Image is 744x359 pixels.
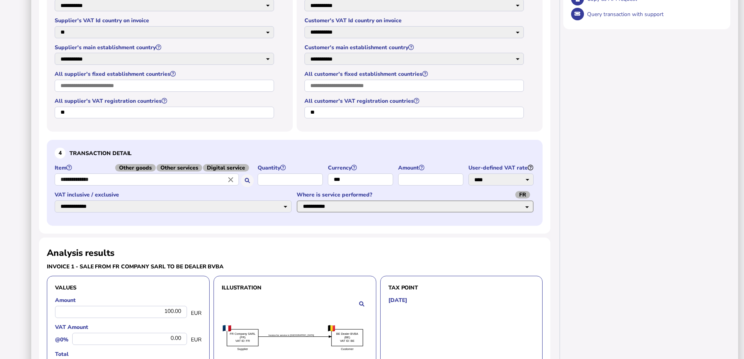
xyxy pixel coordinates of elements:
label: User-defined VAT rate [468,164,535,171]
label: Currency [328,164,394,171]
h3: Illustration [222,284,368,291]
label: All customer's fixed establishment countries [304,70,525,78]
text: Customer [341,348,354,351]
label: All supplier's fixed establishment countries [55,70,275,78]
label: Customer's VAT Id country on invoice [304,17,525,24]
label: Item [55,164,254,171]
text: BE Dealer BVBA [336,332,358,336]
span: FR [515,191,530,198]
h3: Invoice 1 - sale from FR Company SARL to BE Dealer BVBA [47,263,293,270]
text: (FR) [240,336,246,339]
text: Supplier [237,348,248,351]
label: Supplier's VAT Id country on invoice [55,17,275,24]
label: VAT inclusive / exclusive [55,191,293,198]
button: Search for an item by HS code or use natural language description [241,174,254,187]
text: VAT ID: FR [235,339,250,343]
text: (BE) [344,336,351,339]
div: 4 [55,148,66,159]
label: Customer's main establishment country [304,44,525,51]
span: Digital service [203,164,249,171]
text: VAT ID: BE [340,339,354,343]
span: EUR [191,336,201,343]
label: Where is service performed? [297,191,535,198]
h3: Transaction detail [55,148,535,159]
h2: Analysis results [47,247,114,259]
section: Define the item, and answer additional questions [47,140,543,225]
text: FR Company SARL [230,332,255,336]
label: Quantity [258,164,324,171]
span: Other goods [115,164,156,171]
h5: [DATE] [388,296,407,304]
label: Amount [398,164,465,171]
i: Close [226,175,235,184]
div: 0.00 [72,333,187,345]
label: Supplier's main establishment country [55,44,275,51]
label: Total [55,350,201,358]
button: Query transaction with support [571,8,584,21]
div: Query transaction with support [585,7,723,22]
span: Other services [157,164,202,171]
label: Amount [55,296,201,304]
label: All supplier's VAT registration countries [55,97,275,105]
div: 100.00 [55,306,187,318]
span: EUR [191,309,201,317]
label: @0% [55,336,68,343]
h3: Tax point [388,284,535,291]
textpath: Invoice for service in [GEOGRAPHIC_DATA] [268,334,314,336]
h3: Values [55,284,201,291]
label: VAT Amount [55,323,201,331]
label: All customer's VAT registration countries [304,97,525,105]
